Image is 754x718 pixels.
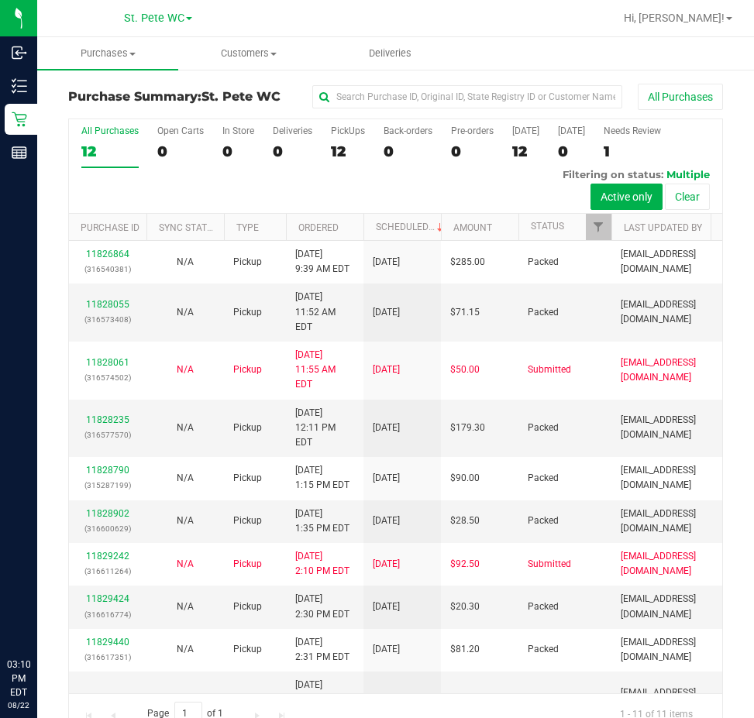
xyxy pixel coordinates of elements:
button: N/A [177,642,194,657]
a: 11828061 [86,357,129,368]
button: N/A [177,255,194,270]
div: All Purchases [81,125,139,136]
div: [DATE] [512,125,539,136]
span: [DATE] [373,514,400,528]
div: 0 [451,143,494,160]
span: Pickup [233,421,262,435]
span: $90.00 [450,471,480,486]
a: 11828055 [86,299,129,310]
span: $179.30 [450,421,485,435]
a: Amount [453,222,492,233]
span: Not Applicable [177,515,194,526]
a: Purchases [37,37,178,70]
span: [DATE] 2:10 PM EDT [295,549,349,579]
span: [DATE] [373,421,400,435]
div: 1 [604,143,661,160]
a: Ordered [298,222,339,233]
p: (316540381) [78,262,137,277]
span: Pickup [233,514,262,528]
span: Not Applicable [177,256,194,267]
a: 11828235 [86,414,129,425]
p: (316611264) [78,564,137,579]
span: Submitted [528,557,571,572]
p: (316617351) [78,650,137,665]
div: 12 [331,143,365,160]
button: N/A [177,421,194,435]
span: Pickup [233,642,262,657]
span: Packed [528,599,559,614]
inline-svg: Reports [12,145,27,160]
span: $20.30 [450,599,480,614]
div: Open Carts [157,125,204,136]
div: 0 [157,143,204,160]
span: Customers [179,46,318,60]
a: Type [236,222,259,233]
div: 0 [558,143,585,160]
button: N/A [177,362,194,377]
button: N/A [177,557,194,572]
button: N/A [177,599,194,614]
span: Packed [528,421,559,435]
span: $28.50 [450,514,480,528]
div: 12 [512,143,539,160]
span: Pickup [233,471,262,486]
span: $285.00 [450,255,485,270]
p: (316600629) [78,521,137,536]
iframe: Resource center [15,594,62,641]
a: Sync Status [159,222,219,233]
span: Purchases [37,46,178,60]
a: 11829424 [86,593,129,604]
span: St. Pete WC [124,12,184,25]
span: Pickup [233,599,262,614]
span: Pickup [233,362,262,377]
span: [DATE] 9:39 AM EDT [295,247,349,277]
h3: Purchase Summary: [68,90,287,104]
div: 12 [81,143,139,160]
span: Not Applicable [177,364,194,375]
span: [DATE] [373,557,400,572]
div: Needs Review [604,125,661,136]
span: $92.50 [450,557,480,572]
inline-svg: Inventory [12,78,27,94]
a: Customers [178,37,319,70]
span: [DATE] [373,599,400,614]
p: (315287199) [78,478,137,493]
span: [DATE] 12:11 PM EDT [295,406,354,451]
span: Pickup [233,305,262,320]
p: (316574502) [78,370,137,385]
button: N/A [177,305,194,320]
span: [DATE] [373,255,400,270]
span: [DATE] 11:55 AM EDT [295,348,354,393]
div: Deliveries [273,125,312,136]
div: 0 [384,143,432,160]
a: 11828902 [86,508,129,519]
a: 11829440 [86,637,129,648]
inline-svg: Inbound [12,45,27,60]
a: 11826864 [86,249,129,259]
p: (316616774) [78,607,137,622]
span: Not Applicable [177,307,194,318]
span: Hi, [PERSON_NAME]! [624,12,725,24]
span: Not Applicable [177,601,194,612]
span: St. Pete WC [201,89,281,104]
span: Filtering on status: [563,168,663,180]
div: [DATE] [558,125,585,136]
span: Packed [528,642,559,657]
span: $71.15 [450,305,480,320]
span: [DATE] [373,305,400,320]
span: [DATE] 1:15 PM EDT [295,463,349,493]
span: Packed [528,471,559,486]
a: Status [531,221,564,232]
div: In Store [222,125,254,136]
input: Search Purchase ID, Original ID, State Registry ID or Customer Name... [312,85,622,108]
span: Multiple [666,168,710,180]
span: Pickup [233,557,262,572]
span: $81.20 [450,642,480,657]
span: [DATE] 1:35 PM EDT [295,507,349,536]
span: Packed [528,255,559,270]
button: Active only [590,184,663,210]
span: $50.00 [450,362,480,377]
div: Pre-orders [451,125,494,136]
div: Back-orders [384,125,432,136]
a: Deliveries [319,37,460,70]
